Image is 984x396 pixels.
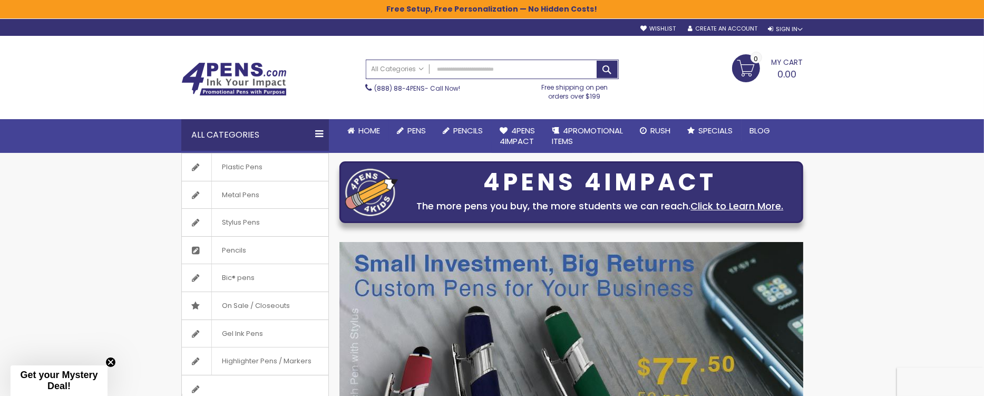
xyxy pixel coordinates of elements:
a: Specials [679,119,742,142]
div: Get your Mystery Deal!Close teaser [11,365,108,396]
img: four_pen_logo.png [345,168,398,216]
a: On Sale / Closeouts [182,292,328,320]
a: Metal Pens [182,181,328,209]
a: Pencils [435,119,492,142]
a: Click to Learn More. [691,199,784,213]
span: Pens [408,125,426,136]
span: - Call Now! [375,84,461,93]
span: Gel Ink Pens [211,320,274,347]
a: Wishlist [640,25,676,33]
span: Rush [651,125,671,136]
a: Highlighter Pens / Markers [182,347,328,375]
div: The more pens you buy, the more students we can reach. [403,199,797,214]
span: 4Pens 4impact [500,125,535,147]
span: Blog [750,125,771,136]
span: 0 [754,54,758,64]
button: Close teaser [105,357,116,368]
a: 0.00 0 [732,54,803,81]
div: Free shipping on pen orders over $199 [530,79,619,100]
span: 0.00 [778,67,797,81]
span: Metal Pens [211,181,270,209]
div: 4PENS 4IMPACT [403,171,797,194]
a: Create an Account [688,25,757,33]
span: 4PROMOTIONAL ITEMS [552,125,623,147]
span: Pencils [211,237,257,264]
a: Gel Ink Pens [182,320,328,347]
img: 4Pens Custom Pens and Promotional Products [181,62,287,96]
a: Stylus Pens [182,209,328,236]
span: On Sale / Closeouts [211,292,301,320]
span: Get your Mystery Deal! [20,370,98,391]
span: Bic® pens [211,264,266,292]
iframe: Google Customer Reviews [897,368,984,396]
a: Pencils [182,237,328,264]
a: Home [339,119,389,142]
span: Plastic Pens [211,153,274,181]
span: Specials [699,125,733,136]
a: All Categories [366,60,430,78]
a: 4Pens4impact [492,119,544,153]
span: Pencils [454,125,483,136]
a: Bic® pens [182,264,328,292]
div: Sign In [768,25,803,33]
a: Rush [632,119,679,142]
div: All Categories [181,119,329,151]
span: Home [359,125,381,136]
span: All Categories [372,65,424,73]
a: Plastic Pens [182,153,328,181]
span: Highlighter Pens / Markers [211,347,323,375]
a: Pens [389,119,435,142]
a: Blog [742,119,779,142]
a: 4PROMOTIONALITEMS [544,119,632,153]
a: (888) 88-4PENS [375,84,425,93]
span: Stylus Pens [211,209,271,236]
